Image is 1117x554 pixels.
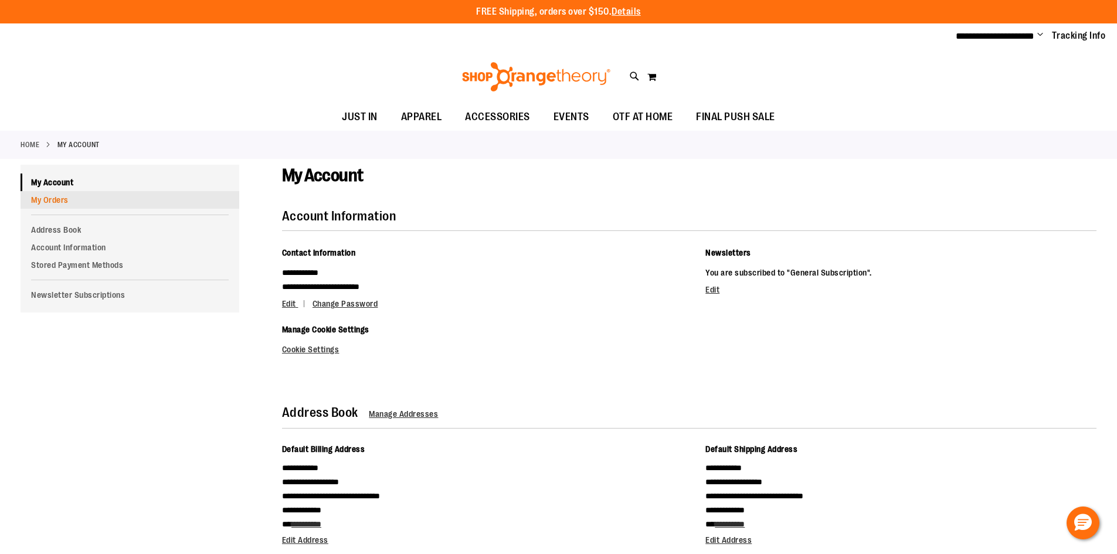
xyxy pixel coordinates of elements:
a: ACCESSORIES [453,104,542,131]
a: Tracking Info [1052,29,1106,42]
span: Default Shipping Address [705,444,797,454]
span: JUST IN [342,104,378,130]
a: OTF AT HOME [601,104,685,131]
a: Cookie Settings [282,345,339,354]
a: Details [612,6,641,17]
a: Edit [282,299,311,308]
a: Home [21,140,39,150]
span: EVENTS [554,104,589,130]
p: FREE Shipping, orders over $150. [476,5,641,19]
a: Account Information [21,239,239,256]
span: OTF AT HOME [613,104,673,130]
strong: Account Information [282,209,396,223]
a: JUST IN [330,104,389,131]
img: Shop Orangetheory [460,62,612,91]
a: Stored Payment Methods [21,256,239,274]
span: APPAREL [401,104,442,130]
strong: My Account [57,140,100,150]
strong: Address Book [282,405,358,420]
a: Edit Address [282,535,328,545]
span: Edit [282,299,296,308]
span: FINAL PUSH SALE [696,104,775,130]
button: Account menu [1037,30,1043,42]
a: My Account [21,174,239,191]
p: You are subscribed to "General Subscription". [705,266,1096,280]
a: APPAREL [389,104,454,131]
a: My Orders [21,191,239,209]
span: Default Billing Address [282,444,365,454]
a: FINAL PUSH SALE [684,104,787,131]
span: Newsletters [705,248,751,257]
span: Contact Information [282,248,356,257]
span: Manage Cookie Settings [282,325,369,334]
a: Change Password [313,299,378,308]
button: Hello, have a question? Let’s chat. [1067,507,1099,539]
span: My Account [282,165,364,185]
a: Newsletter Subscriptions [21,286,239,304]
a: Address Book [21,221,239,239]
a: EVENTS [542,104,601,131]
span: ACCESSORIES [465,104,530,130]
a: Manage Addresses [369,409,438,419]
a: Edit [705,285,719,294]
a: Edit Address [705,535,752,545]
